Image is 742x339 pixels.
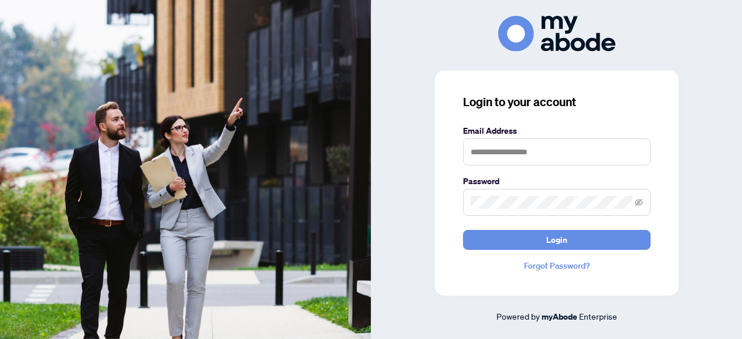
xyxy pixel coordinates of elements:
span: Login [546,230,567,249]
span: eye-invisible [635,198,643,206]
span: Enterprise [579,311,617,321]
span: Powered by [496,311,540,321]
img: ma-logo [498,16,615,52]
label: Email Address [463,124,651,137]
h3: Login to your account [463,94,651,110]
label: Password [463,175,651,188]
a: myAbode [542,310,577,323]
a: Forgot Password? [463,259,651,272]
button: Login [463,230,651,250]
